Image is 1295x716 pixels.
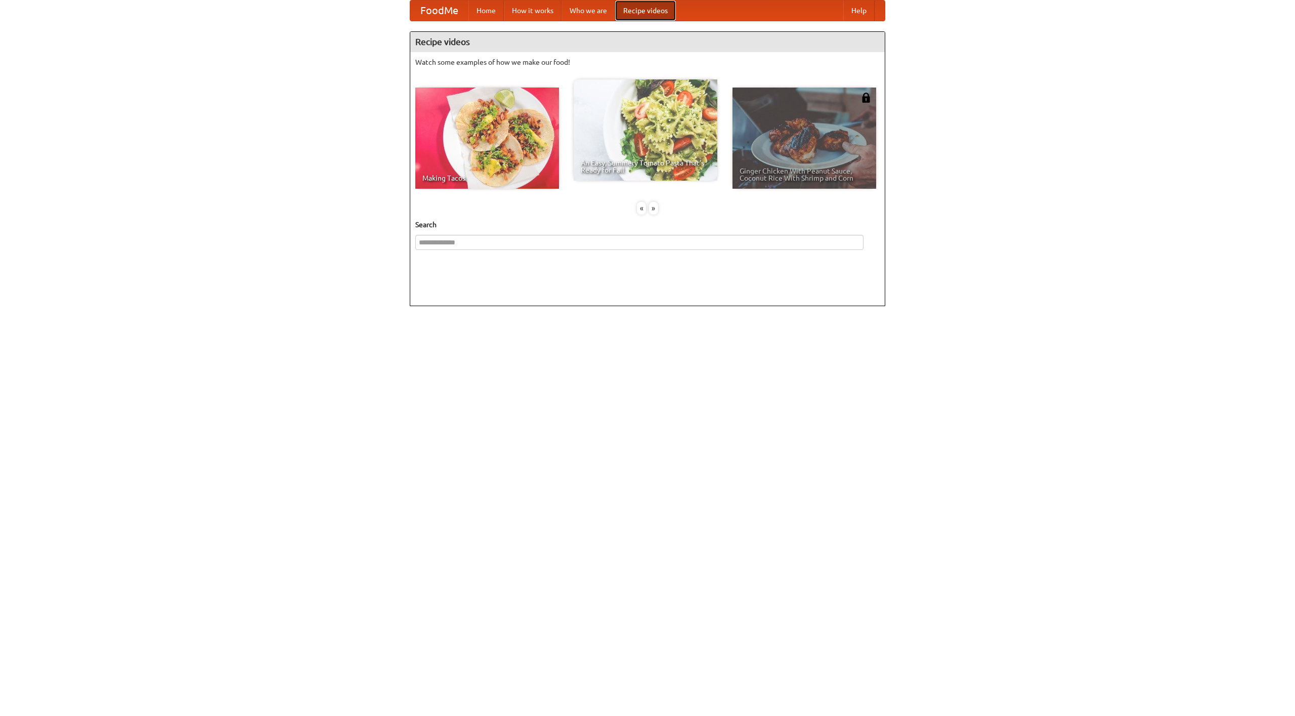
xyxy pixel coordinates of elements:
h5: Search [415,220,880,230]
a: Help [843,1,875,21]
a: Who we are [562,1,615,21]
div: » [649,202,658,215]
a: How it works [504,1,562,21]
img: 483408.png [861,93,871,103]
p: Watch some examples of how we make our food! [415,57,880,67]
span: An Easy, Summery Tomato Pasta That's Ready for Fall [581,159,710,174]
span: Making Tacos [422,175,552,182]
h4: Recipe videos [410,32,885,52]
a: FoodMe [410,1,468,21]
a: Making Tacos [415,88,559,189]
a: An Easy, Summery Tomato Pasta That's Ready for Fall [574,79,717,181]
a: Recipe videos [615,1,676,21]
a: Home [468,1,504,21]
div: « [637,202,646,215]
